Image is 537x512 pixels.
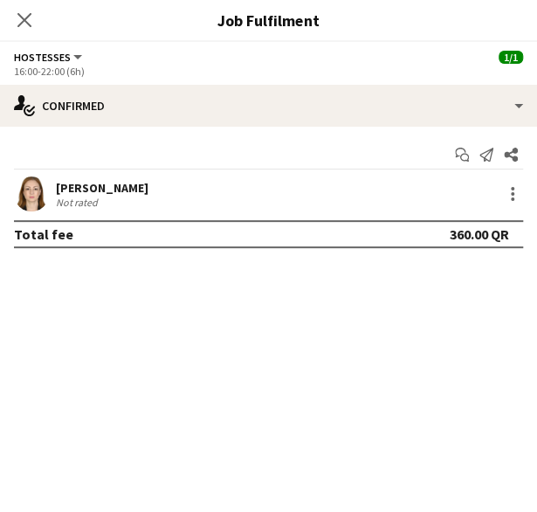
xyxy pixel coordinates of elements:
div: [PERSON_NAME] [56,180,148,196]
div: 16:00-22:00 (6h) [14,65,523,78]
button: Hostesses [14,51,85,64]
div: Total fee [14,225,73,243]
div: 360.00 QR [450,225,509,243]
div: Not rated [56,196,101,209]
span: 1/1 [499,51,523,64]
span: Hostesses [14,51,71,64]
